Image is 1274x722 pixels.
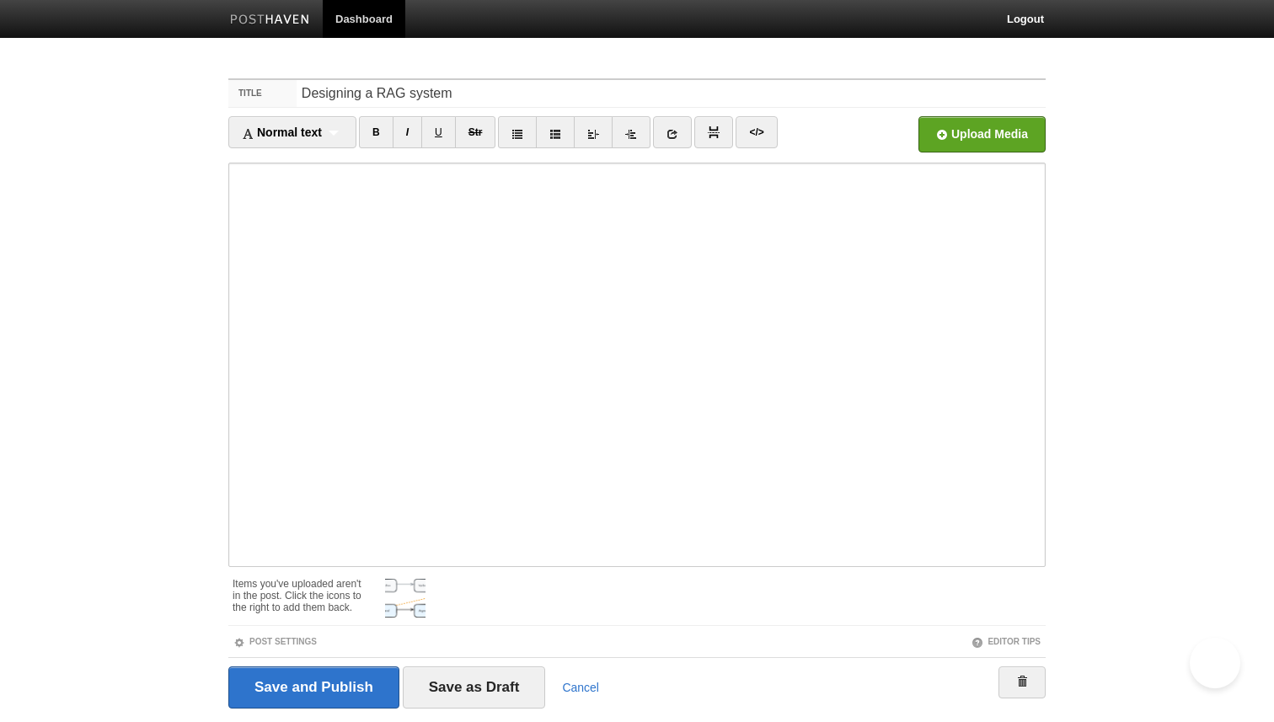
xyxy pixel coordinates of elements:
a: U [421,116,456,148]
del: Str [468,126,483,138]
img: pagebreak-icon.png [708,126,720,138]
div: Items you've uploaded aren't in the post. Click the icons to the right to add them back. [233,570,368,613]
a: Str [455,116,496,148]
input: Save and Publish [228,666,399,709]
label: Title [228,80,297,107]
a: Cancel [562,681,599,694]
span: Normal text [242,126,322,139]
a: </> [736,116,777,148]
iframe: Help Scout Beacon - Open [1190,638,1240,688]
a: I [393,116,422,148]
img: thumb_Untitled-2024-11-05-0941.png [385,578,426,618]
input: Save as Draft [403,666,546,709]
img: Posthaven-bar [230,14,310,27]
a: B [359,116,393,148]
a: Editor Tips [972,637,1041,646]
a: Post Settings [233,637,317,646]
